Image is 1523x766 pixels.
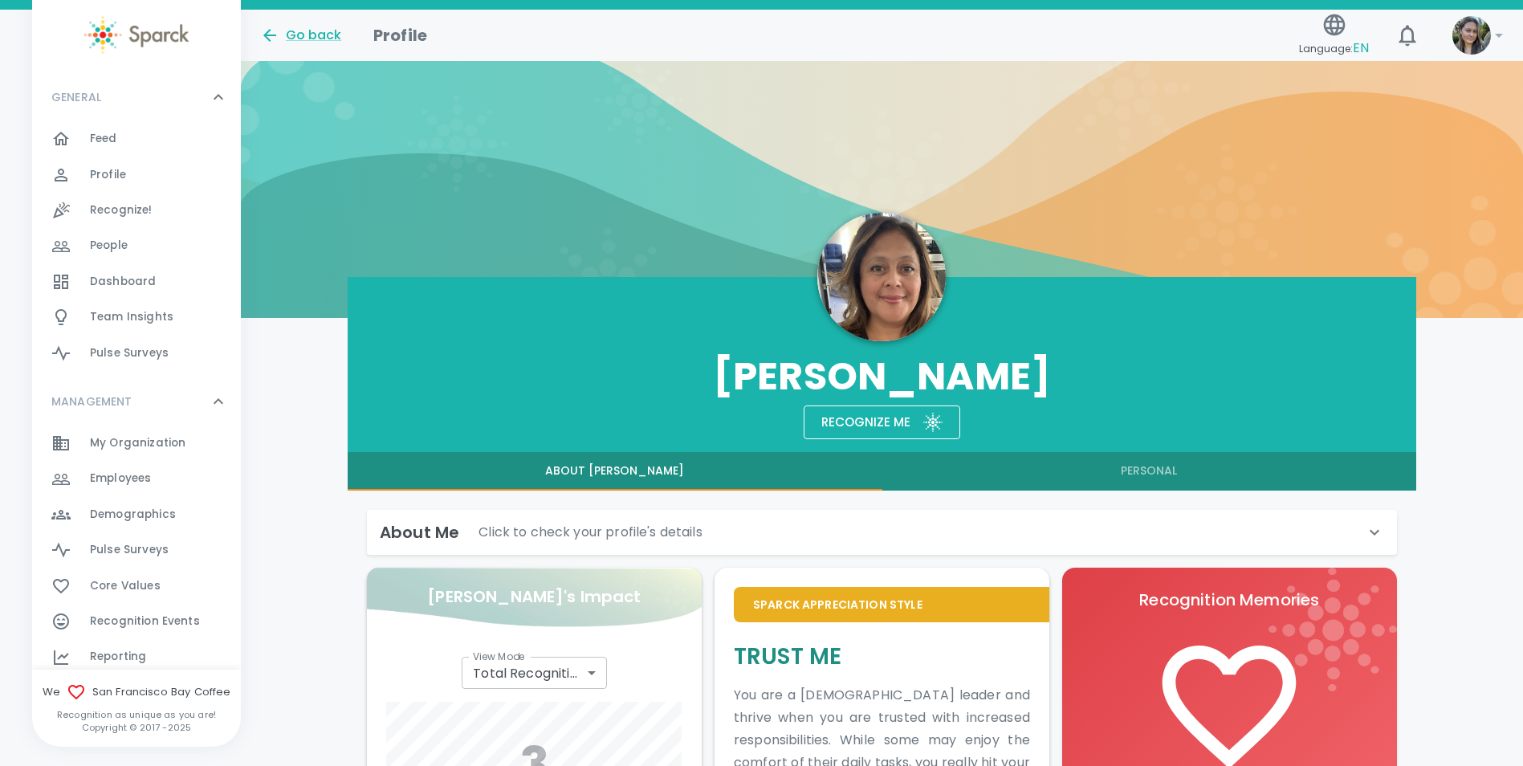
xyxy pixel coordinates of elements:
a: Pulse Surveys [32,532,241,568]
img: Picture of Mackenzie [1452,16,1491,55]
a: Recognize! [32,193,241,228]
p: Copyright © 2017 - 2025 [32,721,241,734]
div: full width tabs [348,452,1416,491]
a: Pulse Surveys [32,336,241,371]
a: Dashboard [32,264,241,299]
div: GENERAL [32,73,241,121]
span: Profile [90,167,126,183]
p: Sparck Appreciation Style [753,597,1030,613]
span: EN [1353,39,1369,57]
h5: Trust Me [734,642,1030,671]
a: Team Insights [32,299,241,335]
a: Feed [32,121,241,157]
div: Total Recognitions [462,657,606,689]
a: Demographics [32,497,241,532]
p: Click to check your profile's details [478,523,702,542]
span: Employees [90,471,151,487]
button: About [PERSON_NAME] [348,452,882,491]
button: Recognize meSparck logo white [804,405,960,439]
span: People [90,238,128,254]
h6: About Me [380,519,459,545]
span: Dashboard [90,274,156,290]
a: People [32,228,241,263]
div: Recognize me [808,399,910,433]
p: Recognition as unique as you are! [32,708,241,721]
div: GENERAL [32,121,241,377]
img: logo [1268,568,1397,691]
a: Reporting [32,639,241,674]
span: Pulse Surveys [90,542,169,558]
span: Feed [90,131,117,147]
a: My Organization [32,426,241,461]
p: GENERAL [51,89,101,105]
h1: Profile [373,22,427,48]
span: Recognition Events [90,613,200,630]
label: View Mode [473,650,525,663]
a: Employees [32,461,241,496]
span: Pulse Surveys [90,345,169,361]
a: Recognition Events [32,604,241,639]
h3: [PERSON_NAME] [348,354,1416,399]
img: Sparck logo white [923,413,943,432]
span: Core Values [90,578,161,594]
button: Language:EN [1293,7,1375,64]
a: Core Values [32,568,241,604]
a: Profile [32,157,241,193]
span: Team Insights [90,309,173,325]
div: About MeClick to check your profile's details [367,510,1397,555]
span: Reporting [90,649,146,665]
span: My Organization [90,435,185,451]
span: We San Francisco Bay Coffee [32,682,241,702]
span: Demographics [90,507,176,523]
div: MANAGEMENT [32,377,241,426]
p: Recognition Memories [1081,587,1378,613]
button: Go back [260,26,341,45]
span: Language: [1299,38,1369,59]
button: Personal [882,452,1416,491]
img: Sparck logo [84,16,189,54]
span: Recognize! [90,202,153,218]
p: MANAGEMENT [51,393,132,409]
a: Sparck logo [32,16,241,54]
img: Picture of Brenda Jacome [817,213,946,341]
p: [PERSON_NAME]'s Impact [427,584,641,609]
